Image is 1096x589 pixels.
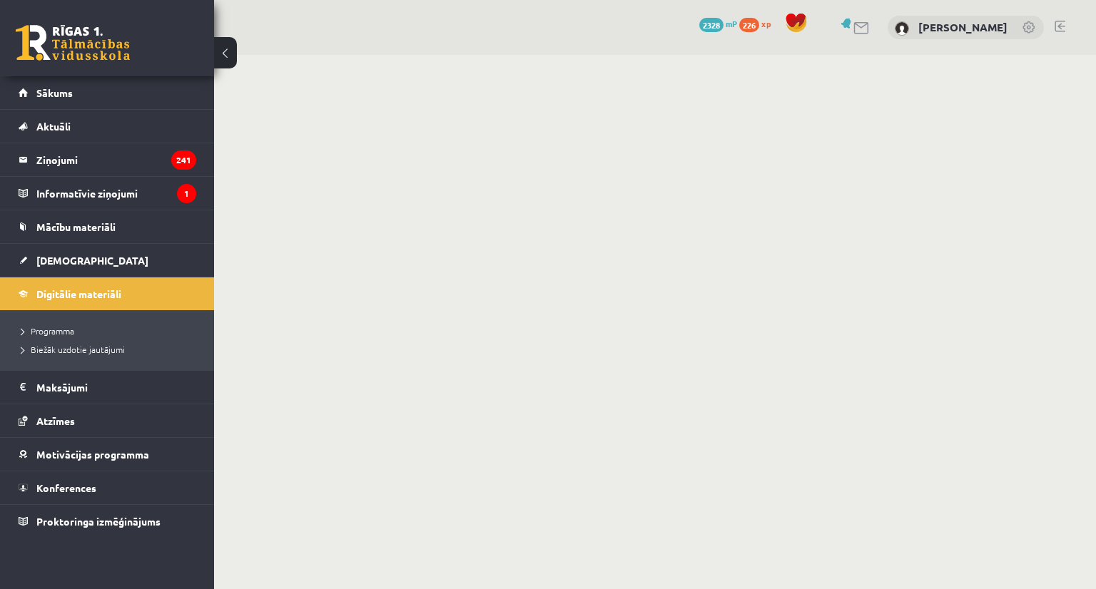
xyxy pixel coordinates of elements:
[36,371,196,404] legend: Maksājumi
[19,277,196,310] a: Digitālie materiāli
[19,76,196,109] a: Sākums
[19,210,196,243] a: Mācību materiāli
[21,343,200,356] a: Biežāk uzdotie jautājumi
[36,86,73,99] span: Sākums
[739,18,778,29] a: 226 xp
[19,471,196,504] a: Konferences
[19,244,196,277] a: [DEMOGRAPHIC_DATA]
[36,414,75,427] span: Atzīmes
[36,515,161,528] span: Proktoringa izmēģinājums
[699,18,724,32] span: 2328
[19,110,196,143] a: Aktuāli
[761,18,771,29] span: xp
[171,150,196,170] i: 241
[36,287,121,300] span: Digitālie materiāli
[918,20,1008,34] a: [PERSON_NAME]
[36,448,149,461] span: Motivācijas programma
[726,18,737,29] span: mP
[699,18,737,29] a: 2328 mP
[19,505,196,538] a: Proktoringa izmēģinājums
[19,177,196,210] a: Informatīvie ziņojumi1
[36,254,148,267] span: [DEMOGRAPHIC_DATA]
[36,481,96,494] span: Konferences
[177,184,196,203] i: 1
[19,438,196,471] a: Motivācijas programma
[16,25,130,61] a: Rīgas 1. Tālmācības vidusskola
[739,18,759,32] span: 226
[21,324,200,337] a: Programma
[19,143,196,176] a: Ziņojumi241
[36,120,71,133] span: Aktuāli
[895,21,909,36] img: Elza Zelča
[36,220,116,233] span: Mācību materiāli
[21,344,125,355] span: Biežāk uzdotie jautājumi
[36,177,196,210] legend: Informatīvie ziņojumi
[21,325,74,337] span: Programma
[19,404,196,437] a: Atzīmes
[36,143,196,176] legend: Ziņojumi
[19,371,196,404] a: Maksājumi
